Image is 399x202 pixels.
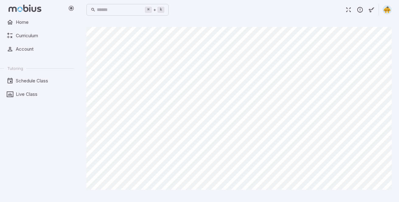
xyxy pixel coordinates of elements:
span: Tutoring [7,66,23,71]
span: Home [16,19,70,26]
div: + [145,6,164,13]
kbd: k [157,7,164,13]
span: Account [16,46,70,52]
span: Curriculum [16,32,70,39]
span: Live Class [16,91,70,98]
kbd: ⌘ [145,7,152,13]
button: Fullscreen Game [343,4,354,16]
span: Schedule Class [16,78,70,84]
button: Report an Issue [354,4,366,16]
button: Start Drawing on Questions [366,4,377,16]
img: semi-circle.svg [383,5,392,14]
